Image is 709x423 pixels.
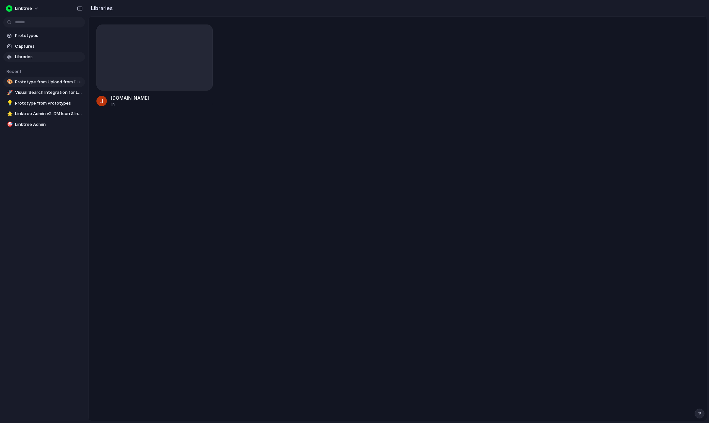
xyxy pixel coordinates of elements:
[15,54,82,60] span: Libraries
[3,88,85,97] a: 🚀Visual Search Integration for Linktree
[15,89,82,96] span: Visual Search Integration for Linktree
[15,5,32,12] span: Linktree
[15,110,82,117] span: Linktree Admin v2: DM Icon & Inbox Update
[3,109,85,119] a: ⭐Linktree Admin v2: DM Icon & Inbox Update
[15,32,82,39] span: Prototypes
[3,120,85,129] a: 🎯Linktree Admin
[15,121,82,128] span: Linktree Admin
[15,79,82,85] span: Prototype from Upload from Extension v2
[15,100,82,107] span: Prototype from Prototypes
[3,77,85,87] a: 🎨Prototype from Upload from Extension v2
[7,110,11,118] div: ⭐
[3,3,42,14] button: Linktree
[3,31,85,41] a: Prototypes
[111,101,149,107] div: 1h
[3,52,85,62] a: Libraries
[111,94,149,101] div: [DOMAIN_NAME]
[6,121,12,128] button: 🎯
[7,99,11,107] div: 💡
[6,89,12,96] button: 🚀
[15,43,82,50] span: Captures
[3,98,85,108] a: 💡Prototype from Prototypes
[88,4,113,12] h2: Libraries
[6,110,12,117] button: ⭐
[7,78,11,86] div: 🎨
[7,121,11,128] div: 🎯
[7,89,11,96] div: 🚀
[3,42,85,51] a: Captures
[6,79,12,85] button: 🎨
[7,69,22,74] span: Recent
[6,100,12,107] button: 💡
